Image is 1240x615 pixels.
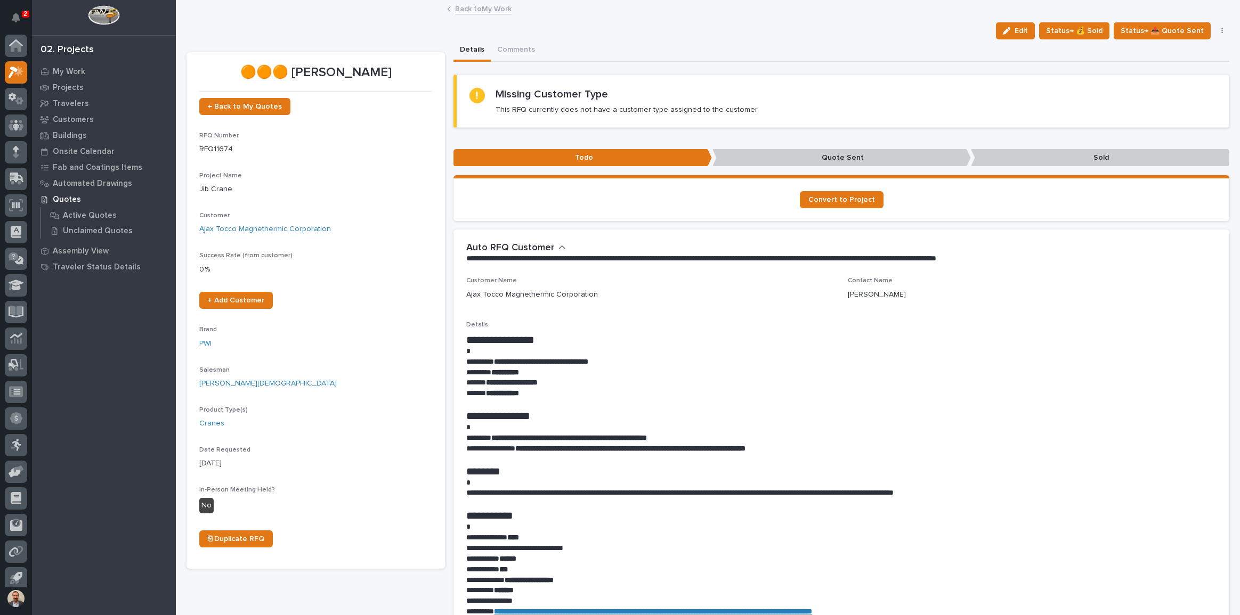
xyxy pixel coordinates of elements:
p: Automated Drawings [53,179,132,188]
a: ⎘ Duplicate RFQ [199,530,273,547]
a: Assembly View [32,243,176,259]
span: Customer [199,212,230,219]
span: Success Rate (from customer) [199,252,293,259]
a: PWI [199,338,212,349]
a: My Work [32,63,176,79]
a: Ajax Tocco Magnethermic Corporation [199,224,331,235]
a: Unclaimed Quotes [41,223,176,238]
p: Todo [453,149,712,167]
p: Jib Crane [199,184,432,195]
span: Salesman [199,367,230,373]
a: Convert to Project [800,191,884,208]
span: Customer Name [466,277,517,284]
button: users-avatar [5,587,27,610]
p: Sold [971,149,1229,167]
a: Buildings [32,127,176,143]
a: + Add Customer [199,292,273,309]
p: Traveler Status Details [53,263,141,272]
button: Status→ 📤 Quote Sent [1114,22,1211,39]
div: Notifications2 [13,13,27,30]
a: [PERSON_NAME][DEMOGRAPHIC_DATA] [199,378,337,389]
span: Project Name [199,173,242,179]
button: Details [453,39,491,62]
p: [DATE] [199,458,432,469]
a: Traveler Status Details [32,259,176,275]
p: 🟠🟠🟠 [PERSON_NAME] [199,65,432,80]
span: Status→ 📤 Quote Sent [1121,24,1204,37]
p: Unclaimed Quotes [63,226,133,236]
span: In-Person Meeting Held? [199,487,275,493]
span: Edit [1015,26,1028,36]
p: Quote Sent [712,149,971,167]
button: Comments [491,39,541,62]
span: Product Type(s) [199,407,248,413]
a: Fab and Coatings Items [32,159,176,175]
a: Quotes [32,191,176,207]
button: Auto RFQ Customer [466,242,566,254]
p: Projects [53,83,84,93]
a: Travelers [32,95,176,111]
p: RFQ11674 [199,144,432,155]
a: Onsite Calendar [32,143,176,159]
span: RFQ Number [199,133,239,139]
p: Active Quotes [63,211,117,220]
p: Buildings [53,131,87,141]
img: Workspace Logo [88,5,119,25]
button: Edit [996,22,1035,39]
p: My Work [53,67,85,77]
h2: Missing Customer Type [496,88,608,101]
span: Brand [199,326,217,333]
span: ← Back to My Quotes [208,103,282,110]
a: Cranes [199,418,224,429]
p: Quotes [53,195,81,204]
span: Convert to Project [808,196,875,203]
span: ⎘ Duplicate RFQ [208,535,264,543]
span: Status→ 💰 Sold [1046,24,1103,37]
span: Details [466,322,488,328]
span: + Add Customer [208,297,264,304]
a: Customers [32,111,176,127]
p: Customers [53,115,94,125]
a: Back toMy Work [455,2,512,14]
p: This RFQ currently does not have a customer type assigned to the customer [496,105,758,114]
p: 0 % [199,264,432,275]
a: Active Quotes [41,208,176,223]
p: [PERSON_NAME] [848,289,906,300]
button: Status→ 💰 Sold [1039,22,1109,39]
p: Onsite Calendar [53,147,115,157]
a: Automated Drawings [32,175,176,191]
h2: Auto RFQ Customer [466,242,554,254]
p: Travelers [53,99,89,109]
a: ← Back to My Quotes [199,98,290,115]
span: Contact Name [848,277,893,284]
div: No [199,498,214,513]
p: Fab and Coatings Items [53,163,142,173]
p: 2 [23,10,27,18]
button: Notifications [5,6,27,29]
p: Ajax Tocco Magnethermic Corporation [466,289,598,300]
span: Date Requested [199,447,250,453]
div: 02. Projects [40,44,94,56]
p: Assembly View [53,247,109,256]
a: Projects [32,79,176,95]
